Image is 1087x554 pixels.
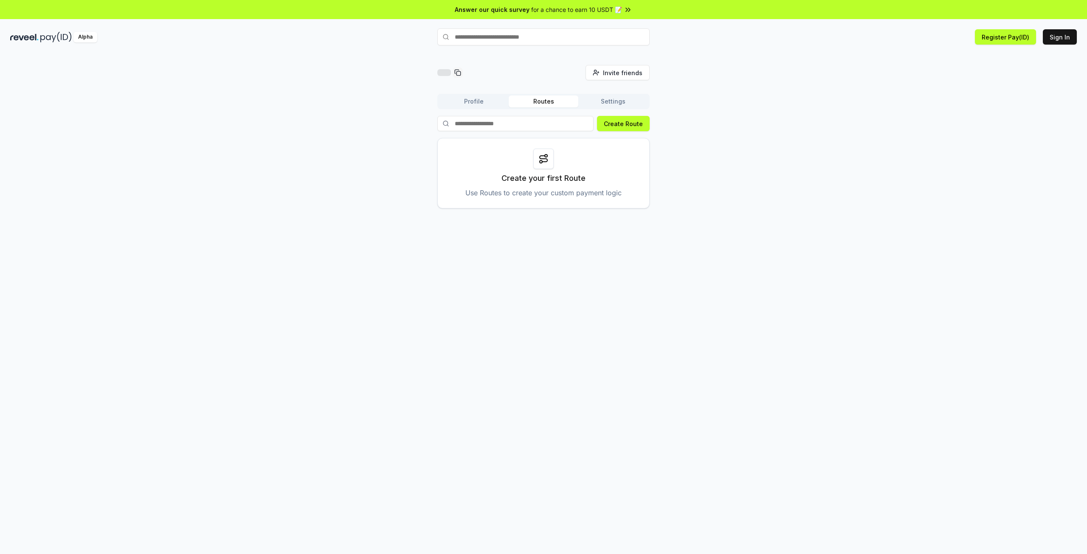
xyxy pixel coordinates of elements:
[439,96,509,107] button: Profile
[73,32,97,42] div: Alpha
[455,5,529,14] span: Answer our quick survey
[531,5,622,14] span: for a chance to earn 10 USDT 📝
[509,96,578,107] button: Routes
[465,188,622,198] p: Use Routes to create your custom payment logic
[1043,29,1077,45] button: Sign In
[597,116,650,131] button: Create Route
[586,65,650,80] button: Invite friends
[10,32,39,42] img: reveel_dark
[578,96,648,107] button: Settings
[603,68,642,77] span: Invite friends
[501,172,586,184] p: Create your first Route
[975,29,1036,45] button: Register Pay(ID)
[40,32,72,42] img: pay_id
